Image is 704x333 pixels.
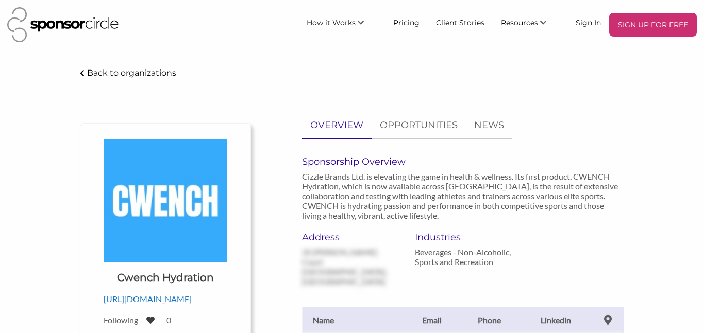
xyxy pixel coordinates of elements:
[302,171,624,220] p: Cizzle Brands Ltd. is elevating the game in health & wellness. Its first product, CWENCH Hydratio...
[303,307,406,333] th: Name
[87,68,176,78] p: Back to organizations
[493,13,567,37] li: Resources
[302,156,624,167] h6: Sponsorship Overview
[567,13,609,31] a: Sign In
[458,307,520,333] th: Phone
[385,13,428,31] a: Pricing
[104,139,227,262] img: Cwench Logo
[7,7,119,42] img: Sponsor Circle Logo
[380,118,458,133] p: OPPORTUNITIES
[302,232,399,243] h6: Address
[307,18,356,27] span: How it Works
[310,118,363,133] p: OVERVIEW
[104,292,227,306] p: [URL][DOMAIN_NAME]
[613,17,693,32] p: SIGN UP FOR FREE
[166,315,171,325] label: 0
[298,13,385,37] li: How it Works
[415,232,512,243] h6: Industries
[474,118,504,133] p: NEWS
[501,18,538,27] span: Resources
[520,307,592,333] th: Linkedin
[415,247,512,267] p: Beverages - Non-Alcoholic, Sports and Recreation
[104,315,140,325] label: Following
[117,270,214,285] h1: Cwench Hydration
[406,307,458,333] th: Email
[428,13,493,31] a: Client Stories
